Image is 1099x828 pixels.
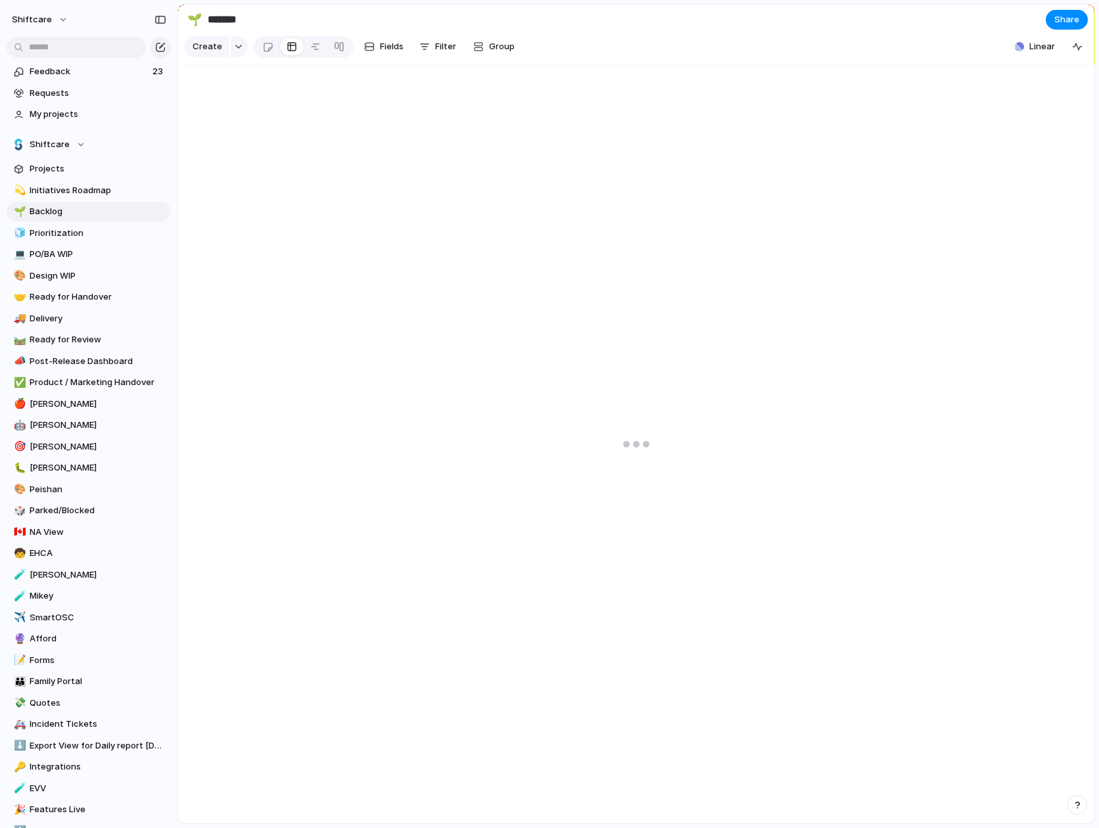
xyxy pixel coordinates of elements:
div: 🎨 [14,268,23,283]
div: ✈️SmartOSC [7,608,171,628]
div: 🔮Afford [7,629,171,649]
button: Group [467,36,521,57]
div: 🔑 [14,760,23,775]
div: 🧪 [14,781,23,796]
a: Projects [7,159,171,179]
button: 🧒 [12,547,25,560]
div: 🤝Ready for Handover [7,287,171,307]
span: Parked/Blocked [30,504,166,517]
button: 🤖 [12,419,25,432]
span: Afford [30,632,166,645]
a: 🎯[PERSON_NAME] [7,437,171,457]
a: 🎨Peishan [7,480,171,499]
button: 💻 [12,248,25,261]
a: 🎨Design WIP [7,266,171,286]
div: 🔮 [14,632,23,647]
button: 🎨 [12,269,25,283]
div: 📝 [14,653,23,668]
button: 🧪 [12,589,25,603]
a: ✅Product / Marketing Handover [7,373,171,392]
span: Peishan [30,483,166,496]
span: Mikey [30,589,166,603]
div: 🎲Parked/Blocked [7,501,171,520]
div: 💸 [14,695,23,710]
a: My projects [7,104,171,124]
a: 🔑Integrations [7,757,171,777]
button: 🌱 [12,205,25,218]
span: [PERSON_NAME] [30,440,166,453]
a: 🇨🇦NA View [7,522,171,542]
span: 23 [152,65,166,78]
button: 📝 [12,654,25,667]
span: Backlog [30,205,166,218]
a: 🍎[PERSON_NAME] [7,394,171,414]
div: 🧊Prioritization [7,223,171,243]
a: 💻PO/BA WIP [7,244,171,264]
div: 🌱 [14,204,23,219]
div: 🚚 [14,311,23,326]
span: Family Portal [30,675,166,688]
button: shiftcare [6,9,75,30]
a: 🐛[PERSON_NAME] [7,458,171,478]
button: 🤝 [12,290,25,304]
div: 🤝 [14,290,23,305]
span: Features Live [30,803,166,816]
span: Export View for Daily report [DATE] [30,739,166,752]
div: 🚑 [14,717,23,732]
div: 🛤️Ready for Review [7,330,171,350]
a: 📝Forms [7,651,171,670]
span: Incident Tickets [30,718,166,731]
div: 🐛 [14,461,23,476]
span: Initiatives Roadmap [30,184,166,197]
button: 🔮 [12,632,25,645]
a: 🎉Features Live [7,800,171,819]
button: 🛤️ [12,333,25,346]
span: NA View [30,526,166,539]
div: 👪 [14,674,23,689]
div: 🇨🇦 [14,524,23,540]
button: 🧊 [12,227,25,240]
div: 🚑Incident Tickets [7,714,171,734]
div: 🧪 [14,589,23,604]
span: Product / Marketing Handover [30,376,166,389]
a: 📣Post-Release Dashboard [7,352,171,371]
button: Share [1046,10,1088,30]
button: 🎯 [12,440,25,453]
span: Ready for Handover [30,290,166,304]
a: 🌱Backlog [7,202,171,221]
span: Linear [1029,40,1055,53]
button: 🔑 [12,760,25,773]
a: Requests [7,83,171,103]
button: 🎉 [12,803,25,816]
span: Ready for Review [30,333,166,346]
span: Create [193,40,222,53]
div: 💫 [14,183,23,198]
span: SmartOSC [30,611,166,624]
div: 🤖[PERSON_NAME] [7,415,171,435]
div: 🎯 [14,439,23,454]
button: Create [185,36,229,57]
div: 💸Quotes [7,693,171,713]
span: Projects [30,162,166,175]
span: [PERSON_NAME] [30,461,166,474]
button: Filter [414,36,461,57]
span: Delivery [30,312,166,325]
a: 🧪Mikey [7,586,171,606]
div: 👪Family Portal [7,672,171,691]
span: shiftcare [12,13,52,26]
button: ✈️ [12,611,25,624]
button: 🚑 [12,718,25,731]
button: 🐛 [12,461,25,474]
button: 🎨 [12,483,25,496]
a: Feedback23 [7,62,171,81]
a: ⬇️Export View for Daily report [DATE] [7,736,171,756]
span: Feedback [30,65,149,78]
span: Share [1054,13,1079,26]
